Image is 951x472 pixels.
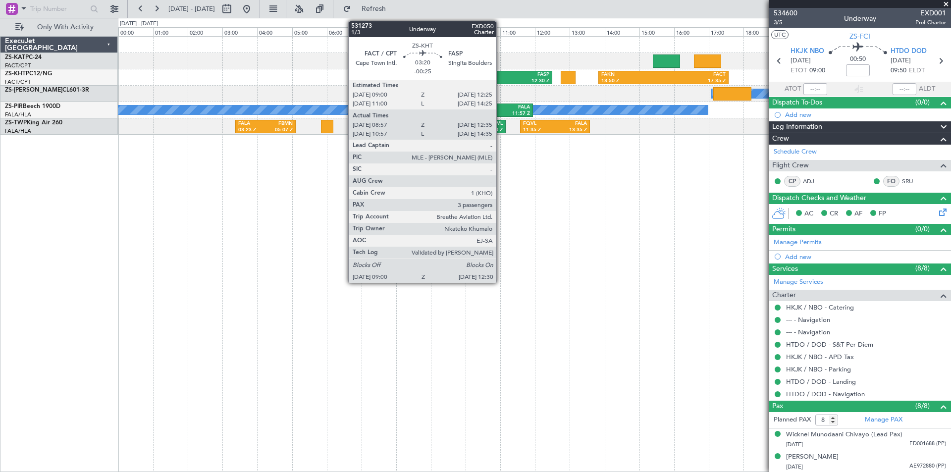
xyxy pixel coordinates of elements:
div: [DATE] - [DATE] [120,20,158,28]
div: 11:00 [500,27,535,36]
label: Planned PAX [774,415,811,425]
span: 09:00 [809,66,825,76]
div: 18:00 [743,27,778,36]
button: UTC [771,30,789,39]
a: FACT/CPT [5,78,31,86]
div: Wicknel Munodaani Chivayo (Lead Pax) [786,430,902,440]
div: FAKN [601,71,664,78]
a: HKJK / NBO - Parking [786,365,851,373]
span: Flight Crew [772,160,809,171]
div: 13:00 [570,27,604,36]
div: FALA [238,120,265,127]
div: FACT [432,104,481,111]
span: ELDT [909,66,925,76]
div: 15:00 [639,27,674,36]
div: Add new [785,110,946,119]
div: Underway [844,13,876,24]
span: AE972880 (PP) [909,462,946,471]
div: 08:58 Z [432,110,481,117]
input: --:-- [803,83,827,95]
span: Dispatch To-Dos [772,97,822,108]
span: Permits [772,224,795,235]
span: HKJK NBO [791,47,824,56]
div: FALA [481,104,530,111]
div: 05:00 [292,27,327,36]
span: ETOT [791,66,807,76]
span: Charter [772,290,796,301]
div: FACT [664,71,726,78]
a: ADJ [803,177,825,186]
a: ZS-KHTPC12/NG [5,71,52,77]
span: Only With Activity [26,24,105,31]
div: 05:07 Z [265,127,293,134]
a: SRU [902,177,924,186]
a: FACT/CPT [5,62,31,69]
div: 17:00 [709,27,743,36]
div: 11:57 Z [481,110,530,117]
div: 09:00 [431,27,466,36]
div: FBMN [265,120,293,127]
div: 03:00 [222,27,257,36]
span: (8/8) [915,401,930,411]
span: Pref Charter [915,18,946,27]
span: 534600 [774,8,797,18]
div: 09:23 Z [447,127,475,134]
div: 02:00 [188,27,222,36]
span: ZS-FCI [849,31,870,42]
div: 11:10 Z [475,127,503,134]
a: Manage PAX [865,415,902,425]
span: [DATE] [891,56,911,66]
span: [DATE] - [DATE] [168,4,215,13]
span: ED001688 (PP) [909,440,946,448]
span: 3/5 [774,18,797,27]
span: (8/8) [915,263,930,273]
a: HKJK / NBO - APD Tax [786,353,854,361]
div: 01:00 [153,27,188,36]
span: Crew [772,133,789,145]
div: 08:00 [396,27,431,36]
span: (0/0) [915,97,930,107]
div: FQVL [475,120,503,127]
span: Refresh [353,5,395,12]
input: Trip Number [30,1,87,16]
div: 07:00 [362,27,396,36]
span: FP [879,209,886,219]
div: 06:00 [327,27,362,36]
div: FACT [433,71,491,78]
div: 09:00 Z [433,78,491,85]
div: 13:35 Z [555,127,586,134]
span: ZS-[PERSON_NAME] [5,87,62,93]
a: HTDO / DOD - Navigation [786,390,865,398]
div: FASP [491,71,549,78]
span: Services [772,263,798,275]
div: 00:00 [118,27,153,36]
span: EXD001 [915,8,946,18]
span: Pax [772,401,783,412]
a: ZS-TWPKing Air 260 [5,120,62,126]
span: (0/0) [915,224,930,234]
div: FALA [555,120,586,127]
button: Refresh [338,1,398,17]
div: FBPM [447,120,475,127]
div: Add new [785,253,946,261]
span: Leg Information [772,121,822,133]
span: ATOT [785,84,801,94]
a: Manage Permits [774,238,822,248]
div: 13:50 Z [601,78,664,85]
a: HTDO / DOD - S&T Per Diem [786,340,873,349]
a: Manage Services [774,277,823,287]
a: HKJK / NBO - Catering [786,303,854,312]
span: 09:50 [891,66,906,76]
div: 12:00 [535,27,570,36]
a: HTDO / DOD - Landing [786,377,856,386]
a: FALA/HLA [5,111,31,118]
span: HTDO DOD [891,47,927,56]
span: [DATE] [791,56,811,66]
a: --- - Navigation [786,315,830,324]
div: 04:00 [257,27,292,36]
button: Only With Activity [11,19,107,35]
span: ZS-KHT [5,71,26,77]
div: 14:00 [605,27,639,36]
span: ZS-PIR [5,104,23,109]
div: 17:35 Z [664,78,726,85]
